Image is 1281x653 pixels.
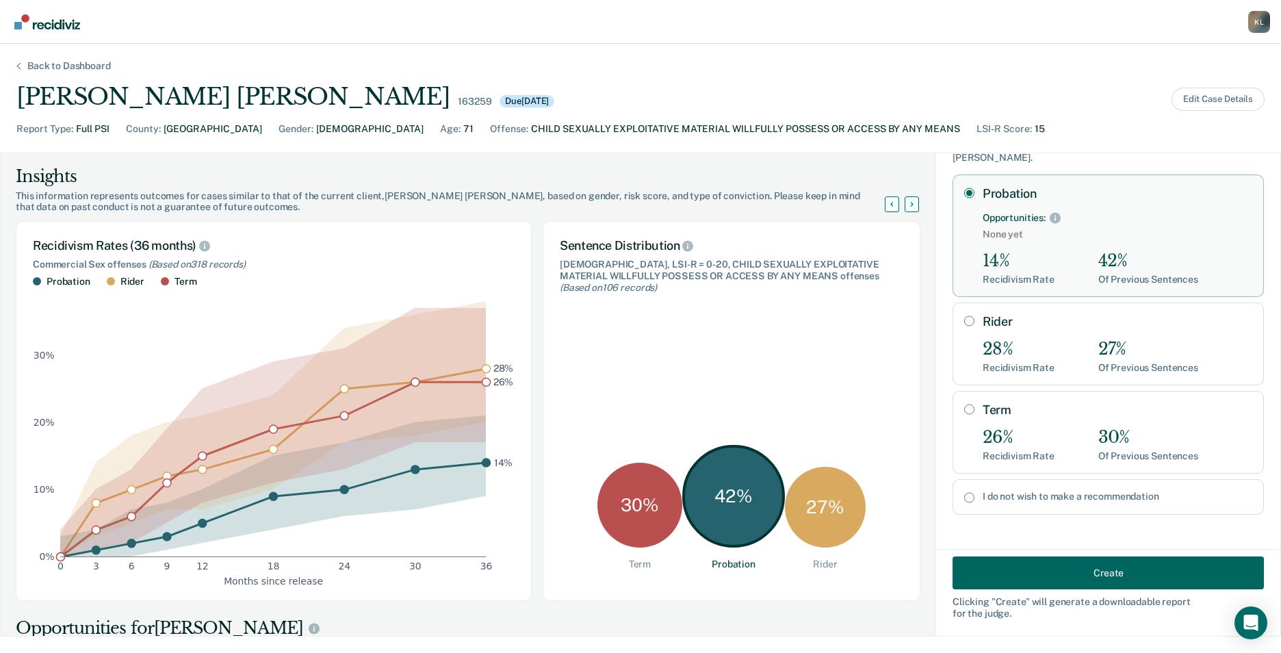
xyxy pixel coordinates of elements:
text: 36 [480,561,493,572]
text: 20% [34,416,55,427]
div: Open Intercom Messenger [1234,606,1267,639]
div: Recidivism Rate [983,450,1054,462]
text: 10% [34,483,55,494]
text: Months since release [224,575,323,586]
div: Clicking " Create " will generate a downloadable report for the judge. [953,596,1264,619]
div: Of Previous Sentences [1098,274,1198,285]
span: None yet [983,229,1252,240]
g: text [493,363,514,468]
div: 15 [1035,122,1045,136]
text: 14% [494,457,513,468]
text: 30% [34,349,55,360]
div: Of Previous Sentences [1098,362,1198,374]
g: area [60,301,486,556]
div: 42 % [682,445,785,548]
text: 26% [493,376,514,387]
text: 9 [164,561,170,572]
div: 71 [463,122,474,136]
div: [PERSON_NAME] [PERSON_NAME] [16,83,450,111]
div: Back to Dashboard [11,60,127,72]
div: Insights [16,166,901,188]
div: This information represents outcomes for cases similar to that of the current client, [PERSON_NAM... [16,190,901,214]
div: 42% [1098,251,1198,271]
div: Term [629,559,651,570]
text: 12 [196,561,209,572]
g: y-axis tick label [34,349,55,561]
label: I do not wish to make a recommendation [983,491,1252,502]
div: Sentence Distribution [560,238,903,253]
div: County : [126,122,161,136]
text: 6 [129,561,135,572]
g: x-axis tick label [57,561,492,572]
div: Full PSI [76,122,109,136]
label: Probation [983,186,1252,201]
div: Rider [813,559,837,570]
div: Recidivism Rates (36 months) [33,238,515,253]
div: Gender : [279,122,313,136]
text: 0 [57,561,64,572]
div: Recidivism Rate [983,274,1054,285]
button: Edit Case Details [1172,88,1265,111]
div: Opportunities: [983,212,1046,224]
div: 27% [1098,340,1198,359]
text: 18 [268,561,280,572]
div: Of Previous Sentences [1098,450,1198,462]
div: CHILD SEXUALLY EXPLOITATIVE MATERIAL WILLFULLY POSSESS OR ACCESS BY ANY MEANS [531,122,960,136]
div: Age : [440,122,461,136]
div: 14% [983,251,1054,271]
div: Term [174,276,196,287]
div: 28% [983,340,1054,359]
label: Term [983,402,1252,418]
span: (Based on 106 records ) [560,282,657,293]
div: 26% [983,428,1054,448]
text: 28% [493,363,514,374]
div: LSI-R Score : [976,122,1032,136]
span: (Based on 318 records ) [148,259,246,270]
text: 24 [338,561,350,572]
g: dot [57,364,491,561]
g: x-axis label [224,575,323,586]
text: 0% [40,551,55,562]
img: Recidiviz [14,14,80,29]
button: Profile dropdown button [1248,11,1270,33]
div: K L [1248,11,1270,33]
label: Rider [983,314,1252,329]
div: Probation [47,276,90,287]
div: Offense : [490,122,528,136]
text: 30 [409,561,422,572]
div: 27 % [785,467,866,548]
div: Commercial Sex offenses [33,259,515,270]
div: Report Type : [16,122,73,136]
div: Rider [120,276,144,287]
div: Due [DATE] [500,95,554,107]
text: 3 [93,561,99,572]
div: 30 % [597,463,682,548]
div: Probation [712,559,755,570]
div: [DEMOGRAPHIC_DATA] [316,122,424,136]
div: [DEMOGRAPHIC_DATA], LSI-R = 0-20, CHILD SEXUALLY EXPLOITATIVE MATERIAL WILLFULLY POSSESS OR ACCES... [560,259,903,293]
div: 163259 [458,96,491,107]
div: [GEOGRAPHIC_DATA] [164,122,262,136]
button: Create [953,556,1264,589]
div: 30% [1098,428,1198,448]
div: Opportunities for [PERSON_NAME] [16,617,920,639]
div: Recidivism Rate [983,362,1054,374]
